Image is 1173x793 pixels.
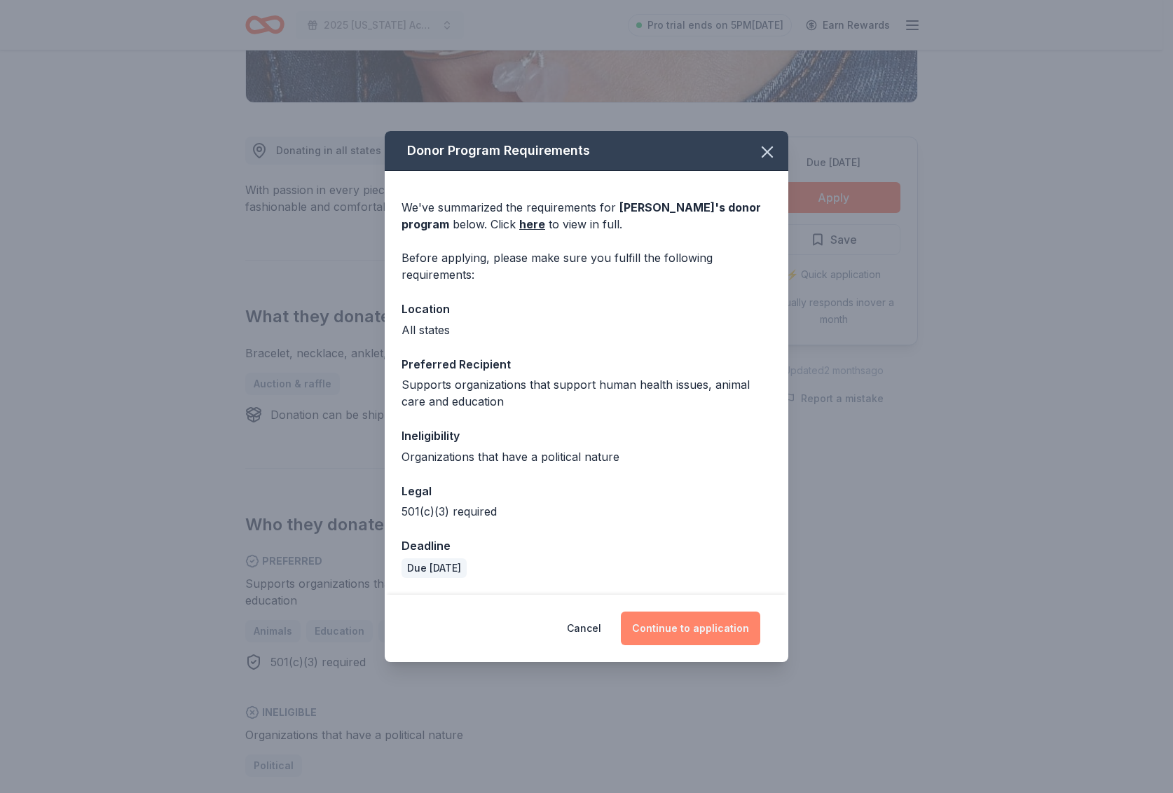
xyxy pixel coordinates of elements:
div: Donor Program Requirements [385,131,788,171]
div: Preferred Recipient [402,355,771,373]
div: Organizations that have a political nature [402,448,771,465]
div: We've summarized the requirements for below. Click to view in full. [402,199,771,233]
div: Due [DATE] [402,558,467,578]
div: Legal [402,482,771,500]
div: 501(c)(3) required [402,503,771,520]
div: Supports organizations that support human health issues, animal care and education [402,376,771,410]
a: here [519,216,545,233]
div: Before applying, please make sure you fulfill the following requirements: [402,249,771,283]
div: Deadline [402,537,771,555]
div: Ineligibility [402,427,771,445]
div: All states [402,322,771,338]
button: Continue to application [621,612,760,645]
button: Cancel [567,612,601,645]
div: Location [402,300,771,318]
